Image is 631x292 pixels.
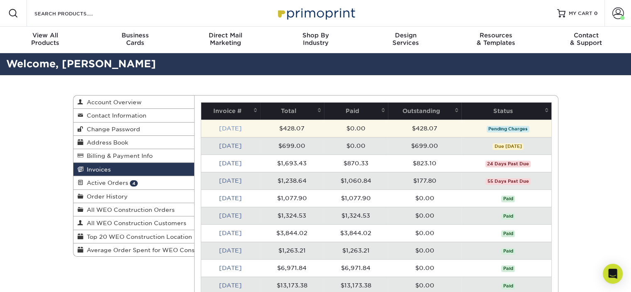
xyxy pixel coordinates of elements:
[73,190,195,203] a: Order History
[451,32,541,47] div: & Templates
[260,224,324,242] td: $3,844.02
[541,32,631,39] span: Contact
[73,163,195,176] a: Invoices
[501,248,514,255] span: Paid
[260,155,324,172] td: $1,693.43
[180,32,270,39] span: Direct Mail
[594,10,598,16] span: 0
[388,137,462,155] td: $699.00
[73,216,195,230] a: All WEO Construction Customers
[388,189,462,207] td: $0.00
[73,136,195,149] a: Address Book
[83,206,175,213] span: All WEO Construction Orders
[83,247,218,253] span: Average Order Spent for WEO Construction
[90,27,180,53] a: BusinessCards
[388,103,462,120] th: Outstanding
[83,99,141,106] span: Account Overview
[388,155,462,172] td: $823.10
[219,160,242,167] a: [DATE]
[219,142,242,149] a: [DATE]
[270,32,361,47] div: Industry
[492,143,523,150] span: Due [DATE]
[451,32,541,39] span: Resources
[487,126,529,133] span: Pending Charges
[73,203,195,216] a: All WEO Construction Orders
[219,247,242,254] a: [DATE]
[541,27,631,53] a: Contact& Support
[83,193,128,200] span: Order History
[361,32,451,39] span: Design
[388,207,462,224] td: $0.00
[219,195,242,201] a: [DATE]
[501,231,514,237] span: Paid
[485,178,530,185] span: 55 Days Past Due
[388,224,462,242] td: $0.00
[324,189,388,207] td: $1,077.90
[83,179,128,186] span: Active Orders
[260,259,324,277] td: $6,971.84
[501,196,514,202] span: Paid
[541,32,631,47] div: & Support
[90,32,180,47] div: Cards
[361,27,451,53] a: DesignServices
[324,207,388,224] td: $1,324.53
[260,189,324,207] td: $1,077.90
[83,233,212,240] span: Top 20 WEO Construction Location Order
[180,32,270,47] div: Marketing
[324,120,388,137] td: $0.00
[388,172,462,189] td: $177.80
[201,103,260,120] th: Invoice #
[260,172,324,189] td: $1,238.64
[324,103,388,120] th: Paid
[324,224,388,242] td: $3,844.02
[83,112,146,119] span: Contact Information
[180,27,270,53] a: Direct MailMarketing
[73,109,195,122] a: Contact Information
[83,166,111,173] span: Invoices
[83,139,128,146] span: Address Book
[219,230,242,236] a: [DATE]
[260,207,324,224] td: $1,324.53
[324,172,388,189] td: $1,060.84
[73,96,195,109] a: Account Overview
[274,4,357,22] img: Primoprint
[270,32,361,39] span: Shop By
[73,243,195,256] a: Average Order Spent for WEO Construction
[603,264,623,284] div: Open Intercom Messenger
[260,137,324,155] td: $699.00
[90,32,180,39] span: Business
[569,10,592,17] span: MY CART
[83,152,153,159] span: Billing & Payment Info
[388,120,462,137] td: $428.07
[219,125,242,132] a: [DATE]
[270,27,361,53] a: Shop ByIndustry
[130,180,138,186] span: 4
[219,212,242,219] a: [DATE]
[73,123,195,136] a: Change Password
[461,103,551,120] th: Status
[73,149,195,162] a: Billing & Payment Info
[219,177,242,184] a: [DATE]
[73,176,195,189] a: Active Orders 4
[361,32,451,47] div: Services
[324,259,388,277] td: $6,971.84
[501,213,514,220] span: Paid
[34,8,115,18] input: SEARCH PRODUCTS.....
[501,283,514,290] span: Paid
[83,220,186,226] span: All WEO Construction Customers
[388,259,462,277] td: $0.00
[260,103,324,120] th: Total
[501,265,514,272] span: Paid
[324,137,388,155] td: $0.00
[324,242,388,259] td: $1,263.21
[260,242,324,259] td: $1,263.21
[451,27,541,53] a: Resources& Templates
[485,161,531,167] span: 24 Days Past Due
[388,242,462,259] td: $0.00
[324,155,388,172] td: $870.33
[83,126,140,133] span: Change Password
[73,230,195,243] a: Top 20 WEO Construction Location Order
[260,120,324,137] td: $428.07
